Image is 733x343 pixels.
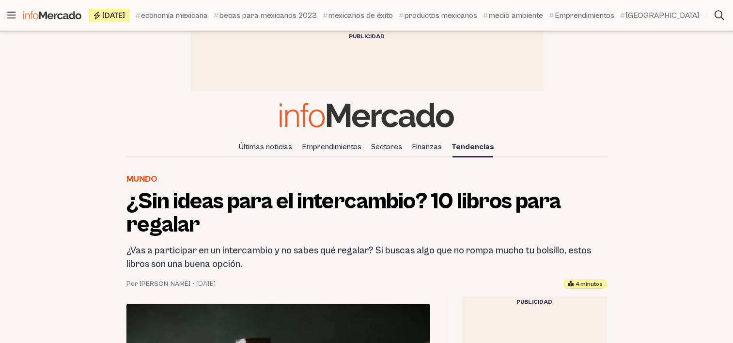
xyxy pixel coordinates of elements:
[399,10,477,21] a: productos mexicanos
[219,10,317,21] span: becas para mexicanos 2023
[328,10,393,21] span: mexicanos de éxito
[448,139,498,155] a: Tendencias
[483,10,543,21] a: medio ambiente
[563,280,607,289] div: Tiempo estimado de lectura: 4 minutos
[408,139,446,155] a: Finanzas
[126,244,607,271] h2: ¿Vas a participar en un intercambio y no sabes qué regalar? Si buscas algo que no rompa mucho tu ...
[298,139,365,155] a: Emprendimientos
[192,279,194,289] span: •
[214,10,317,21] a: becas para mexicanos 2023
[135,10,208,21] a: economía mexicana
[323,10,393,21] a: mexicanos de éxito
[126,279,190,289] a: Por [PERSON_NAME]
[126,190,607,236] h1: ¿Sin ideas para el intercambio? 10 libros para regalar
[126,172,157,186] a: Mundo
[555,10,614,21] span: Emprendimientos
[280,103,454,127] img: Infomercado México logo
[405,10,477,21] span: productos mexicanos
[102,12,125,19] span: [DATE]
[549,10,614,21] a: Emprendimientos
[23,11,81,19] img: Infomercado México logo
[190,31,543,43] div: Publicidad
[367,139,406,155] a: Sectores
[489,10,543,21] span: medio ambiente
[620,10,699,21] a: [GEOGRAPHIC_DATA]
[626,10,699,21] span: [GEOGRAPHIC_DATA]
[462,296,607,308] div: Publicidad
[196,279,216,289] time: 16 diciembre, 2022 23:22
[141,10,208,21] span: economía mexicana
[235,139,296,155] a: Últimas noticias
